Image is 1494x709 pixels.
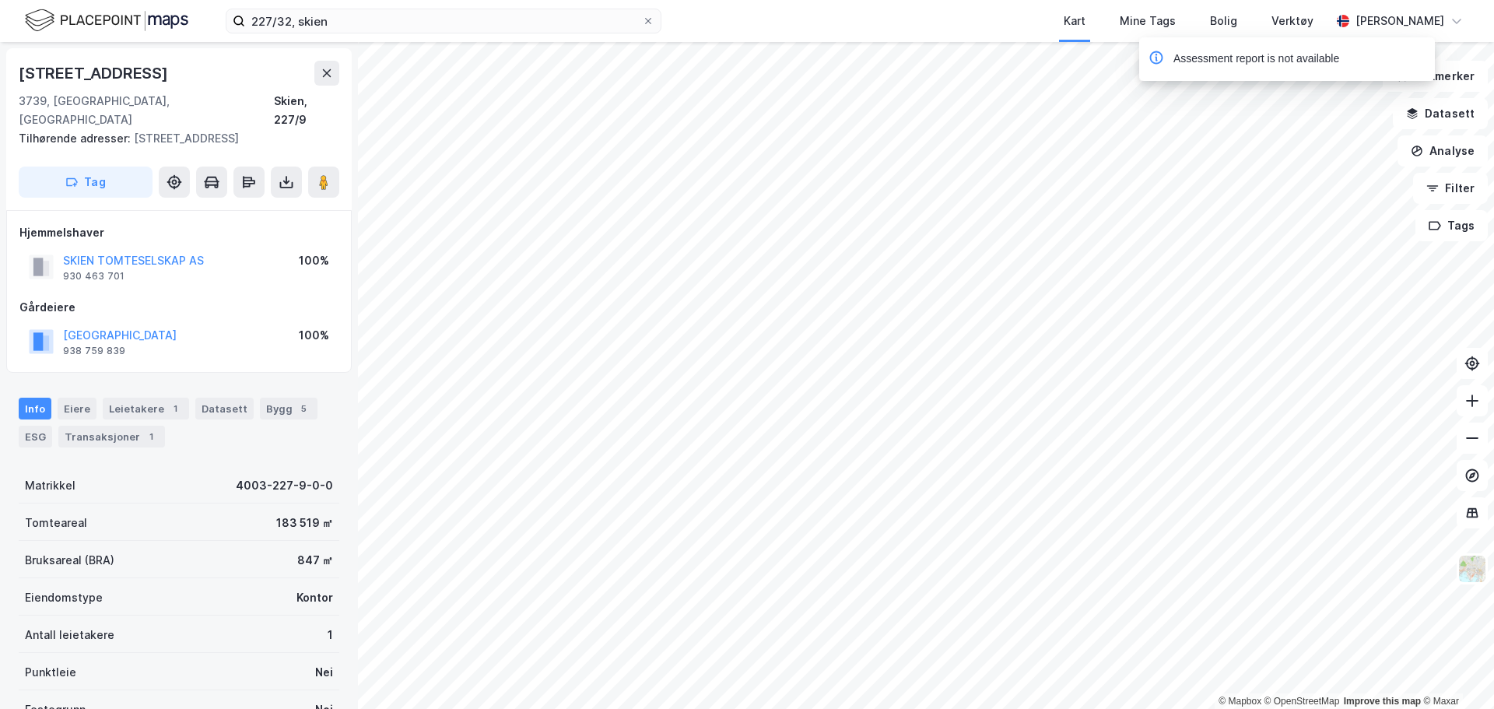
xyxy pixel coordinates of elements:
span: Tilhørende adresser: [19,132,134,145]
div: Transaksjoner [58,426,165,448]
div: Bolig [1210,12,1237,30]
div: Tomteareal [25,514,87,532]
div: 1 [167,401,183,416]
div: Kart [1064,12,1085,30]
div: 1 [143,429,159,444]
div: Gårdeiere [19,298,338,317]
div: Nei [315,663,333,682]
div: Verktøy [1271,12,1313,30]
div: Eiere [58,398,96,419]
div: 100% [299,326,329,345]
button: Datasett [1393,98,1488,129]
div: ESG [19,426,52,448]
div: [PERSON_NAME] [1355,12,1444,30]
button: Filter [1413,173,1488,204]
div: 3739, [GEOGRAPHIC_DATA], [GEOGRAPHIC_DATA] [19,92,274,129]
div: Bruksareal (BRA) [25,551,114,570]
div: 938 759 839 [63,345,125,357]
img: logo.f888ab2527a4732fd821a326f86c7f29.svg [25,7,188,34]
div: Leietakere [103,398,189,419]
div: 930 463 701 [63,270,124,283]
button: Analyse [1398,135,1488,167]
div: Assessment report is not available [1173,50,1339,68]
div: [STREET_ADDRESS] [19,129,327,148]
div: Bygg [260,398,317,419]
a: Mapbox [1219,696,1261,707]
div: Punktleie [25,663,76,682]
div: Kontor [296,588,333,607]
div: Mine Tags [1120,12,1176,30]
div: 847 ㎡ [297,551,333,570]
input: Søk på adresse, matrikkel, gårdeiere, leietakere eller personer [245,9,642,33]
div: Antall leietakere [25,626,114,644]
div: 4003-227-9-0-0 [236,476,333,495]
div: 100% [299,251,329,270]
button: Tag [19,167,153,198]
div: Matrikkel [25,476,75,495]
div: Hjemmelshaver [19,223,338,242]
img: Z [1457,554,1487,584]
a: OpenStreetMap [1264,696,1340,707]
div: 1 [328,626,333,644]
div: 183 519 ㎡ [276,514,333,532]
div: Datasett [195,398,254,419]
div: Skien, 227/9 [274,92,339,129]
iframe: Chat Widget [1416,634,1494,709]
div: Info [19,398,51,419]
a: Improve this map [1344,696,1421,707]
div: [STREET_ADDRESS] [19,61,171,86]
button: Tags [1415,210,1488,241]
div: Eiendomstype [25,588,103,607]
div: 5 [296,401,311,416]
